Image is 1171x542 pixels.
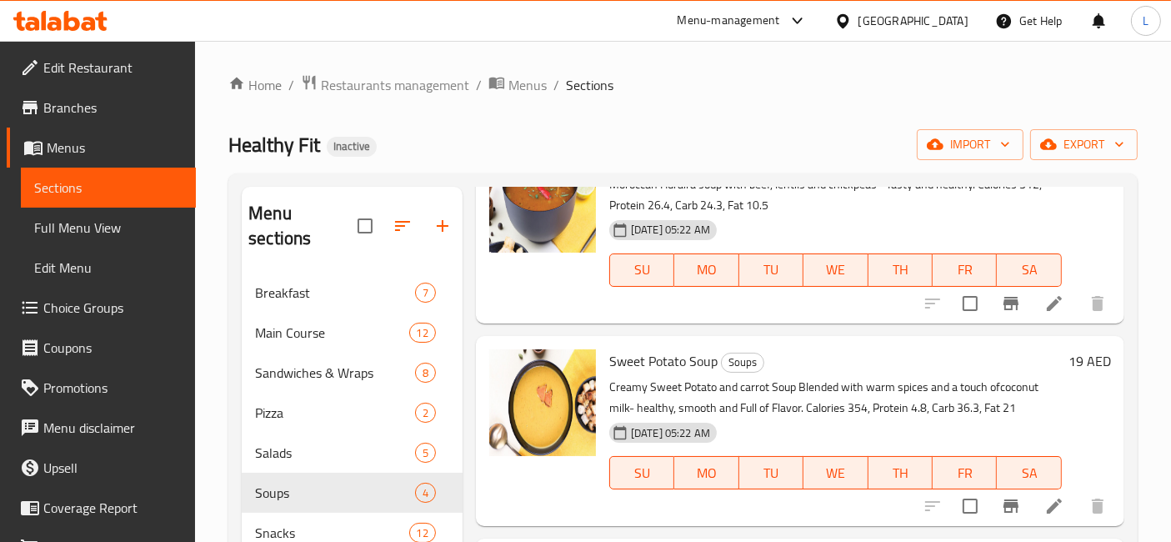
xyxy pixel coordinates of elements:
[7,408,196,448] a: Menu disclaimer
[566,75,613,95] span: Sections
[991,284,1031,324] button: Branch-specific-item
[255,283,415,303] span: Breakfast
[327,139,377,153] span: Inactive
[624,222,717,238] span: [DATE] 05:22 AM
[739,456,803,489] button: TU
[34,258,183,278] span: Edit Menu
[321,75,469,95] span: Restaurants management
[721,353,764,373] div: Soups
[1044,496,1064,516] a: Edit menu item
[255,483,415,503] div: Soups
[609,253,674,287] button: SU
[43,58,183,78] span: Edit Restaurant
[858,12,968,30] div: [GEOGRAPHIC_DATA]
[409,323,436,343] div: items
[997,456,1061,489] button: SA
[348,208,383,243] span: Select all sections
[7,448,196,488] a: Upsell
[416,405,435,421] span: 2
[868,456,933,489] button: TH
[803,253,868,287] button: WE
[43,378,183,398] span: Promotions
[21,248,196,288] a: Edit Menu
[678,11,780,31] div: Menu-management
[415,443,436,463] div: items
[43,498,183,518] span: Coverage Report
[34,178,183,198] span: Sections
[1078,486,1118,526] button: delete
[674,253,738,287] button: MO
[228,75,282,95] a: Home
[415,283,436,303] div: items
[803,456,868,489] button: WE
[43,338,183,358] span: Coupons
[288,75,294,95] li: /
[1068,349,1111,373] h6: 19 AED
[416,365,435,381] span: 8
[301,74,469,96] a: Restaurants management
[939,258,990,282] span: FR
[875,461,926,485] span: TH
[609,349,718,374] span: Sweet Potato Soup
[416,285,435,301] span: 7
[255,443,415,463] span: Salads
[722,353,763,372] span: Soups
[609,174,1062,216] p: Moroccan Huraira soup with beef, lentils and chickpeas –Tasty and healthy. Calories 312, Protein ...
[242,433,463,473] div: Salads5
[43,298,183,318] span: Choice Groups
[810,258,861,282] span: WE
[327,137,377,157] div: Inactive
[674,456,738,489] button: MO
[242,273,463,313] div: Breakfast7
[248,201,358,251] h2: Menu sections
[681,258,732,282] span: MO
[7,88,196,128] a: Branches
[416,485,435,501] span: 4
[488,74,547,96] a: Menus
[617,461,668,485] span: SU
[1030,129,1138,160] button: export
[489,146,596,253] img: Huraira Soup
[228,126,320,163] span: Healthy Fit
[47,138,183,158] span: Menus
[953,489,988,524] span: Select to update
[21,168,196,208] a: Sections
[242,313,463,353] div: Main Course12
[415,403,436,423] div: items
[624,425,717,441] span: [DATE] 05:22 AM
[43,458,183,478] span: Upsell
[476,75,482,95] li: /
[617,258,668,282] span: SU
[508,75,547,95] span: Menus
[255,323,408,343] span: Main Course
[939,461,990,485] span: FR
[255,363,415,383] span: Sandwiches & Wraps
[746,258,797,282] span: TU
[489,349,596,456] img: Sweet Potato Soup
[255,403,415,423] div: Pizza
[933,456,997,489] button: FR
[7,368,196,408] a: Promotions
[21,208,196,248] a: Full Menu View
[1003,461,1054,485] span: SA
[1143,12,1148,30] span: L
[1044,294,1064,314] a: Edit menu item
[739,253,803,287] button: TU
[746,461,797,485] span: TU
[681,461,732,485] span: MO
[7,128,196,168] a: Menus
[43,98,183,118] span: Branches
[7,328,196,368] a: Coupons
[1043,134,1124,155] span: export
[416,445,435,461] span: 5
[7,288,196,328] a: Choice Groups
[997,253,1061,287] button: SA
[383,206,423,246] span: Sort sections
[410,325,435,341] span: 12
[242,353,463,393] div: Sandwiches & Wraps8
[242,393,463,433] div: Pizza2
